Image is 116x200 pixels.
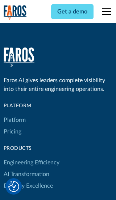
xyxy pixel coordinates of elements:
[8,181,19,192] img: Revisit consent button
[4,47,34,67] img: Faros Logo White
[4,76,113,93] div: Faros AI gives leaders complete visibility into their entire engineering operations.
[4,157,59,168] a: Engineering Efficiency
[4,145,59,152] div: products
[4,126,21,137] a: Pricing
[4,47,34,67] a: home
[4,5,27,20] a: home
[4,102,59,110] div: Platform
[4,5,27,20] img: Logo of the analytics and reporting company Faros.
[98,3,112,20] div: menu
[51,4,94,19] a: Get a demo
[4,180,53,192] a: Delivery Excellence
[4,114,26,126] a: Platform
[4,168,49,180] a: AI Transformation
[8,181,19,192] button: Cookie Settings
